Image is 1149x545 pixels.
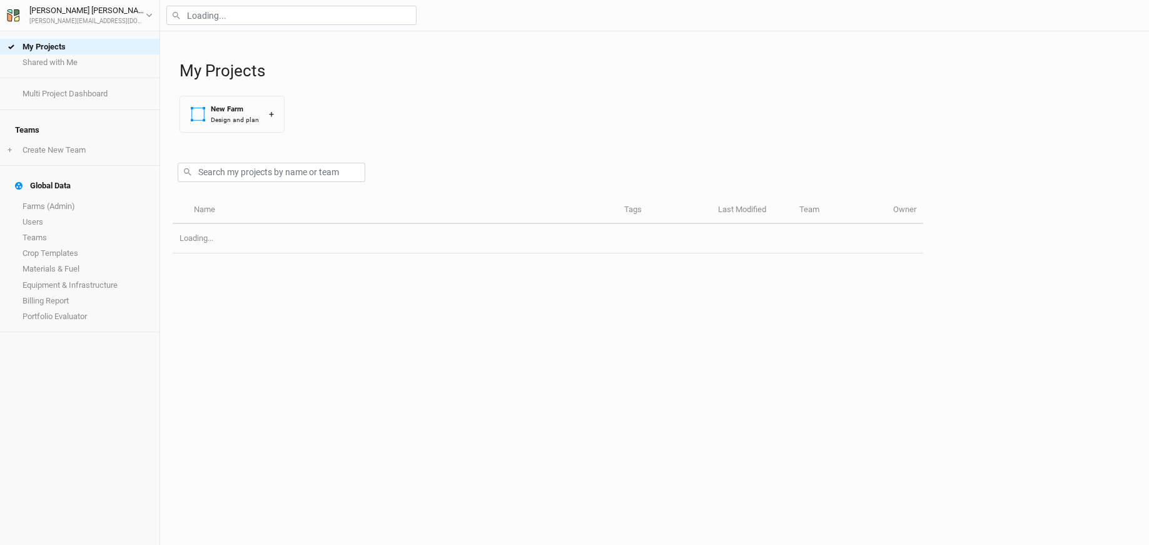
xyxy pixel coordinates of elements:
h4: Teams [8,118,152,143]
th: Owner [886,197,923,224]
th: Name [186,197,617,224]
div: Global Data [15,181,71,191]
div: [PERSON_NAME][EMAIL_ADDRESS][DOMAIN_NAME] [29,17,146,26]
span: + [8,145,12,155]
th: Last Modified [711,197,792,224]
div: [PERSON_NAME] [PERSON_NAME] [29,4,146,17]
div: + [269,108,274,121]
input: Search my projects by name or team [178,163,365,182]
th: Tags [617,197,711,224]
button: New FarmDesign and plan+ [180,96,285,133]
div: Design and plan [211,115,259,125]
th: Team [792,197,886,224]
button: [PERSON_NAME] [PERSON_NAME][PERSON_NAME][EMAIL_ADDRESS][DOMAIN_NAME] [6,4,153,26]
input: Loading... [166,6,417,25]
td: Loading... [173,224,923,253]
h1: My Projects [180,61,1136,81]
div: New Farm [211,104,259,115]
